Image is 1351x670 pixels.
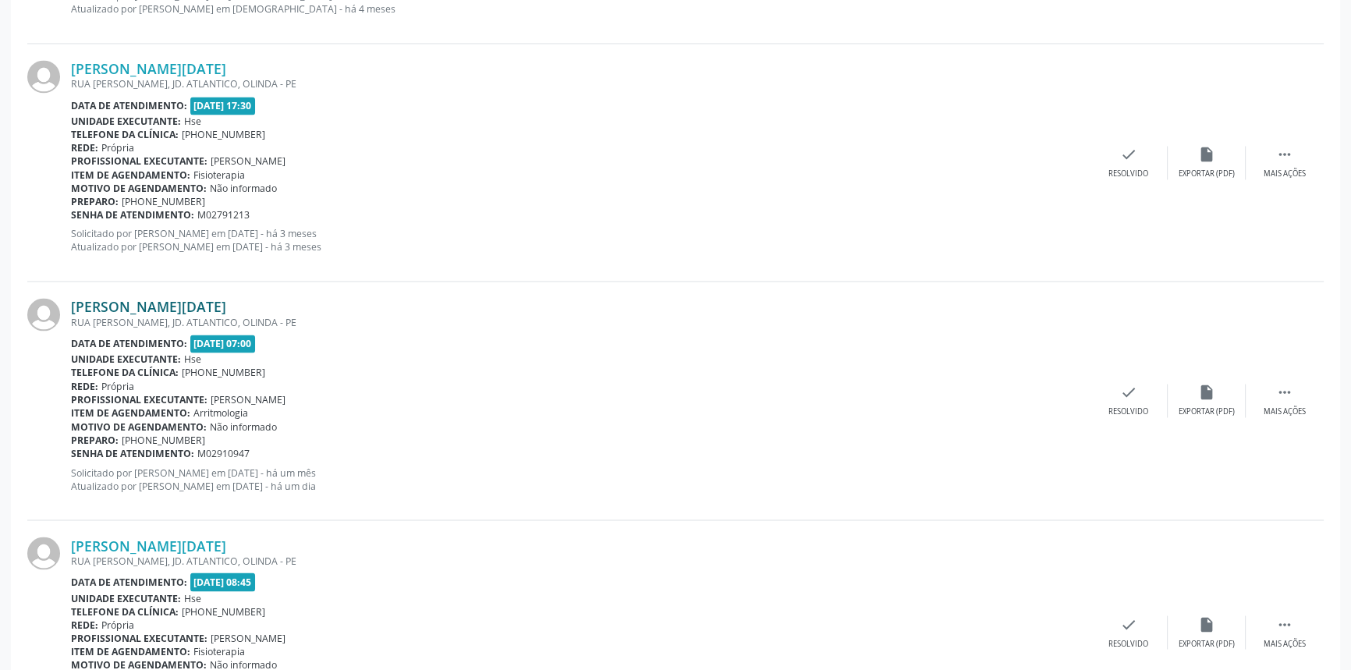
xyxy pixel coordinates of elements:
div: RUA [PERSON_NAME], JD. ATLANTICO, OLINDA - PE [71,77,1090,90]
b: Item de agendamento: [71,406,190,420]
span: [DATE] 08:45 [190,573,256,590]
b: Rede: [71,380,98,393]
div: RUA [PERSON_NAME], JD. ATLANTICO, OLINDA - PE [71,554,1090,567]
i:  [1276,146,1293,163]
div: Exportar (PDF) [1179,168,1235,179]
img: img [27,60,60,93]
span: Hse [184,115,201,128]
span: [PHONE_NUMBER] [122,195,205,208]
div: Resolvido [1108,168,1148,179]
span: [DATE] 17:30 [190,97,256,115]
b: Unidade executante: [71,353,181,366]
b: Item de agendamento: [71,644,190,658]
span: Não informado [210,420,277,433]
b: Motivo de agendamento: [71,182,207,195]
p: Solicitado por [PERSON_NAME] em [DATE] - há um mês Atualizado por [PERSON_NAME] em [DATE] - há um... [71,466,1090,492]
i: insert_drive_file [1198,615,1215,633]
span: Arritmologia [193,406,248,420]
span: Própria [101,141,134,154]
span: Hse [184,591,201,604]
span: M02791213 [197,208,250,222]
b: Senha de atendimento: [71,446,194,459]
b: Rede: [71,141,98,154]
span: Própria [101,618,134,631]
div: Resolvido [1108,406,1148,417]
span: [DATE] 07:00 [190,335,256,353]
b: Data de atendimento: [71,99,187,112]
a: [PERSON_NAME][DATE] [71,298,226,315]
b: Profissional executante: [71,631,207,644]
b: Unidade executante: [71,591,181,604]
i: insert_drive_file [1198,384,1215,401]
a: [PERSON_NAME][DATE] [71,537,226,554]
span: [PHONE_NUMBER] [122,433,205,446]
b: Rede: [71,618,98,631]
b: Preparo: [71,195,119,208]
b: Preparo: [71,433,119,446]
div: Mais ações [1264,638,1306,649]
i: check [1120,384,1137,401]
a: [PERSON_NAME][DATE] [71,60,226,77]
i: insert_drive_file [1198,146,1215,163]
span: [PHONE_NUMBER] [182,128,265,141]
span: [PERSON_NAME] [211,393,285,406]
img: img [27,537,60,569]
span: Fisioterapia [193,644,245,658]
span: [PERSON_NAME] [211,154,285,168]
img: img [27,298,60,331]
span: Não informado [210,182,277,195]
i: check [1120,615,1137,633]
span: [PHONE_NUMBER] [182,366,265,379]
p: Solicitado por [PERSON_NAME] em [DATE] - há 3 meses Atualizado por [PERSON_NAME] em [DATE] - há 3... [71,227,1090,253]
b: Unidade executante: [71,115,181,128]
div: Exportar (PDF) [1179,638,1235,649]
i:  [1276,615,1293,633]
b: Item de agendamento: [71,168,190,182]
b: Profissional executante: [71,154,207,168]
span: M02910947 [197,446,250,459]
b: Senha de atendimento: [71,208,194,222]
b: Motivo de agendamento: [71,420,207,433]
span: Fisioterapia [193,168,245,182]
i: check [1120,146,1137,163]
span: [PHONE_NUMBER] [182,604,265,618]
div: Exportar (PDF) [1179,406,1235,417]
span: [PERSON_NAME] [211,631,285,644]
div: Mais ações [1264,406,1306,417]
b: Profissional executante: [71,393,207,406]
b: Telefone da clínica: [71,128,179,141]
span: Própria [101,380,134,393]
div: RUA [PERSON_NAME], JD. ATLANTICO, OLINDA - PE [71,316,1090,329]
b: Data de atendimento: [71,575,187,588]
b: Telefone da clínica: [71,604,179,618]
span: Hse [184,353,201,366]
i:  [1276,384,1293,401]
b: Telefone da clínica: [71,366,179,379]
div: Resolvido [1108,638,1148,649]
b: Data de atendimento: [71,337,187,350]
div: Mais ações [1264,168,1306,179]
